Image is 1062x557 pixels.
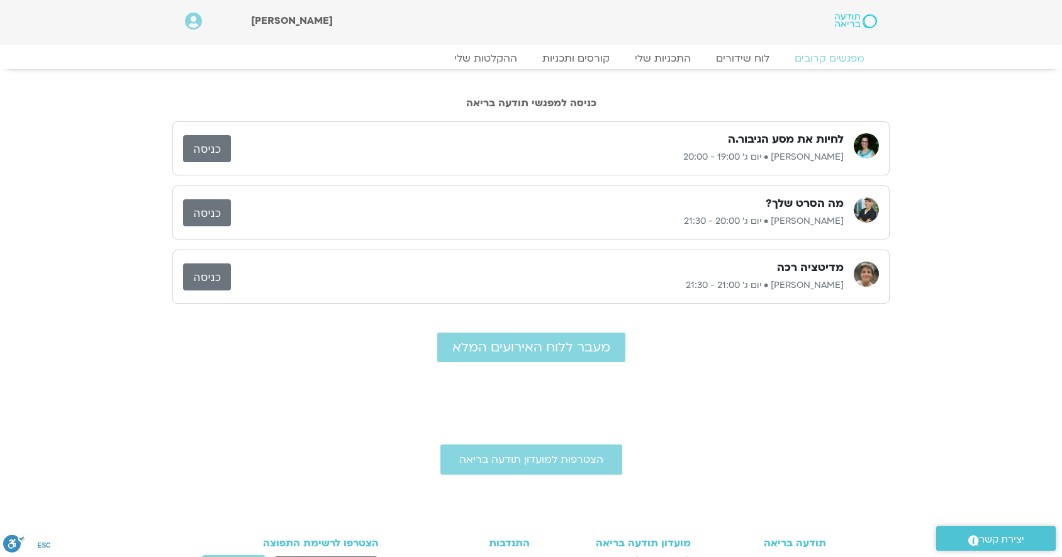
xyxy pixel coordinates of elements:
[236,538,379,549] h3: הצטרפו לרשימת התפוצה
[777,260,844,275] h3: מדיטציה רכה
[231,150,844,165] p: [PERSON_NAME] • יום ג׳ 19:00 - 20:00
[251,14,333,28] span: [PERSON_NAME]
[728,132,844,147] h3: לחיות את מסע הגיבור.ה
[542,538,690,549] h3: מועדון תודעה בריאה
[231,214,844,229] p: [PERSON_NAME] • יום ג׳ 20:00 - 21:30
[437,333,625,362] a: מעבר ללוח האירועים המלא
[936,526,1056,551] a: יצירת קשר
[703,538,827,549] h3: תודעה בריאה
[703,52,782,65] a: לוח שידורים
[183,135,231,162] a: כניסה
[782,52,877,65] a: מפגשים קרובים
[530,52,622,65] a: קורסים ותכניות
[413,538,530,549] h3: התנדבות
[183,263,231,290] a: כניסה
[854,262,879,287] img: נעם גרייף
[185,52,877,65] nav: Menu
[231,278,844,293] p: [PERSON_NAME] • יום ג׳ 21:00 - 21:30
[442,52,530,65] a: ההקלטות שלי
[766,196,844,211] h3: מה הסרט שלך?
[979,531,1024,548] span: יצירת קשר
[452,340,610,355] span: מעבר ללוח האירועים המלא
[183,199,231,226] a: כניסה
[459,454,603,465] span: הצטרפות למועדון תודעה בריאה
[854,133,879,158] img: תמר לינצבסקי
[440,444,622,475] a: הצטרפות למועדון תודעה בריאה
[172,97,890,109] h2: כניסה למפגשי תודעה בריאה
[854,197,879,223] img: ג'יוואן ארי בוסתן
[622,52,703,65] a: התכניות שלי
